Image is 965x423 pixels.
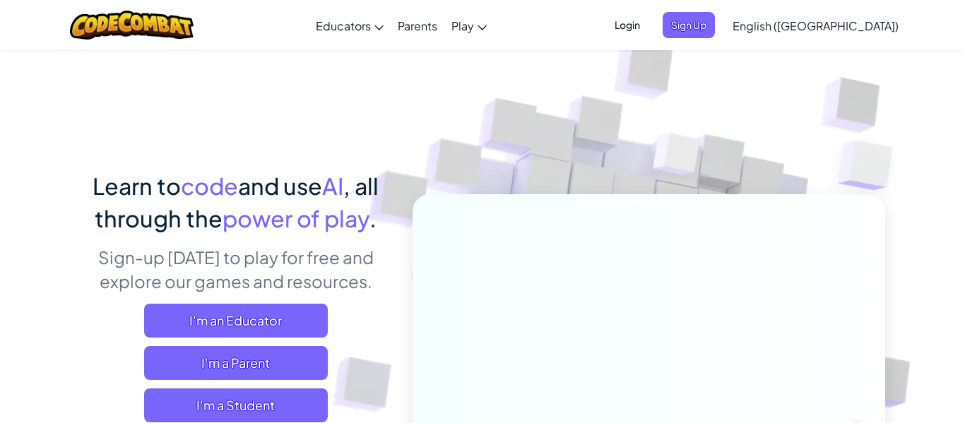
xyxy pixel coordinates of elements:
span: English ([GEOGRAPHIC_DATA]) [733,18,899,33]
span: AI [322,172,343,200]
span: Play [451,18,474,33]
button: I'm a Student [144,388,328,422]
button: Sign Up [663,12,715,38]
a: Play [444,6,494,44]
a: Parents [391,6,444,44]
span: code [181,172,238,200]
span: Educators [316,18,371,33]
a: I'm a Parent [144,346,328,380]
img: CodeCombat logo [70,11,194,40]
p: Sign-up [DATE] to play for free and explore our games and resources. [80,245,391,293]
a: I'm an Educator [144,304,328,338]
a: English ([GEOGRAPHIC_DATA]) [726,6,906,44]
button: Login [606,12,649,38]
img: Overlap cubes [810,106,932,225]
span: Learn to [93,172,181,200]
span: power of play [223,204,369,232]
span: and use [238,172,322,200]
span: . [369,204,377,232]
a: Educators [309,6,391,44]
img: Overlap cubes [627,105,728,210]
